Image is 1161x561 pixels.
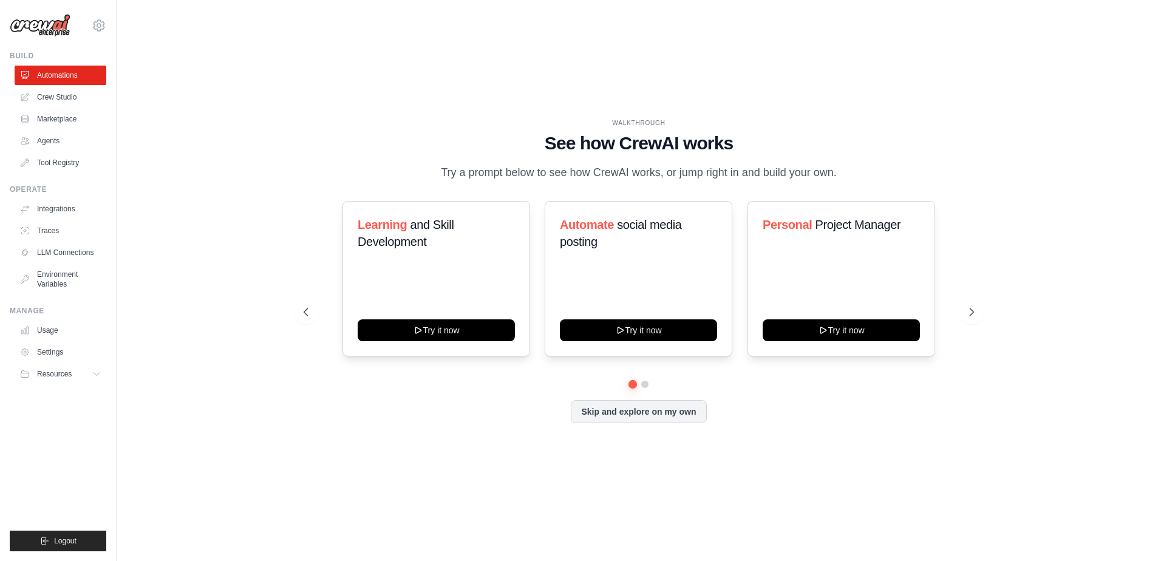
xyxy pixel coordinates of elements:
[358,218,407,231] span: Learning
[10,51,106,61] div: Build
[15,87,106,107] a: Crew Studio
[10,185,106,194] div: Operate
[15,364,106,384] button: Resources
[54,536,77,546] span: Logout
[560,218,614,231] span: Automate
[15,221,106,240] a: Traces
[304,118,974,127] div: WALKTHROUGH
[15,131,106,151] a: Agents
[815,218,901,231] span: Project Manager
[15,66,106,85] a: Automations
[763,218,812,231] span: Personal
[15,199,106,219] a: Integrations
[15,153,106,172] a: Tool Registry
[15,342,106,362] a: Settings
[763,319,920,341] button: Try it now
[560,319,717,341] button: Try it now
[10,306,106,316] div: Manage
[571,400,706,423] button: Skip and explore on my own
[15,109,106,129] a: Marketplace
[358,319,515,341] button: Try it now
[10,14,70,37] img: Logo
[1100,503,1161,561] iframe: Chat Widget
[15,321,106,340] a: Usage
[15,265,106,294] a: Environment Variables
[560,218,682,248] span: social media posting
[37,369,72,379] span: Resources
[15,243,106,262] a: LLM Connections
[304,132,974,154] h1: See how CrewAI works
[10,531,106,551] button: Logout
[435,164,843,182] p: Try a prompt below to see how CrewAI works, or jump right in and build your own.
